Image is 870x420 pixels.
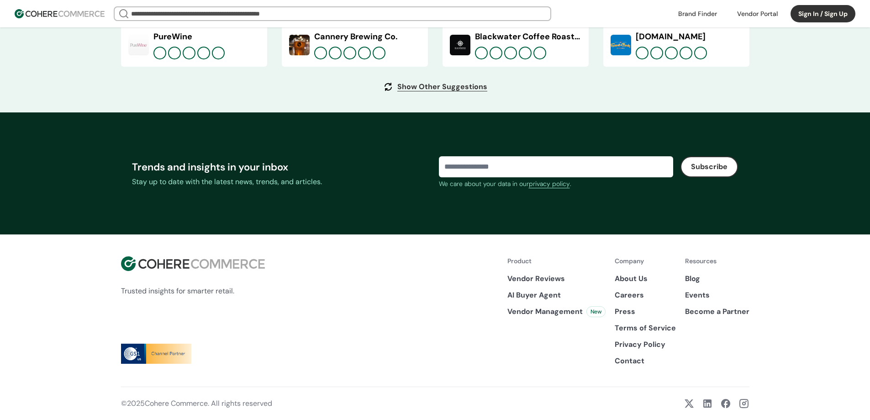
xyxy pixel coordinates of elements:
[615,273,676,284] a: About Us
[586,306,606,317] div: New
[791,5,855,22] button: Sign In / Sign Up
[439,180,529,188] span: We care about your data in our
[685,256,749,266] p: Resources
[397,81,487,92] a: Show Other Suggestions
[615,339,676,350] p: Privacy Policy
[507,273,606,284] a: Vendor Reviews
[507,290,606,301] a: AI Buyer Agent
[507,256,606,266] p: Product
[314,31,421,43] div: Cannery Brewing Co.
[153,31,260,43] div: PureWine
[121,256,265,271] img: Cohere Logo
[615,306,676,317] a: Press
[121,398,272,409] p: © 2025 Cohere Commerce. All rights reserved
[685,306,749,317] a: Become a Partner
[685,290,749,301] a: Events
[615,323,676,334] p: Terms of Service
[507,306,583,317] span: Vendor Management
[570,180,571,188] span: .
[615,356,676,367] a: Contact
[636,31,742,43] div: [DOMAIN_NAME]
[685,273,749,284] a: Blog
[615,256,676,266] p: Company
[132,159,432,175] div: Trends and insights in your inbox
[507,306,606,317] a: Vendor ManagementNew
[615,290,676,301] a: Careers
[529,179,570,189] a: privacy policy
[121,286,265,297] p: Trusted insights for smarter retail.
[15,9,105,18] img: Cohere Logo
[132,176,432,187] div: Stay up to date with the latest news, trends, and articles.
[475,31,581,43] div: Blackwater Coffee Roasters
[680,156,738,177] button: Subscribe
